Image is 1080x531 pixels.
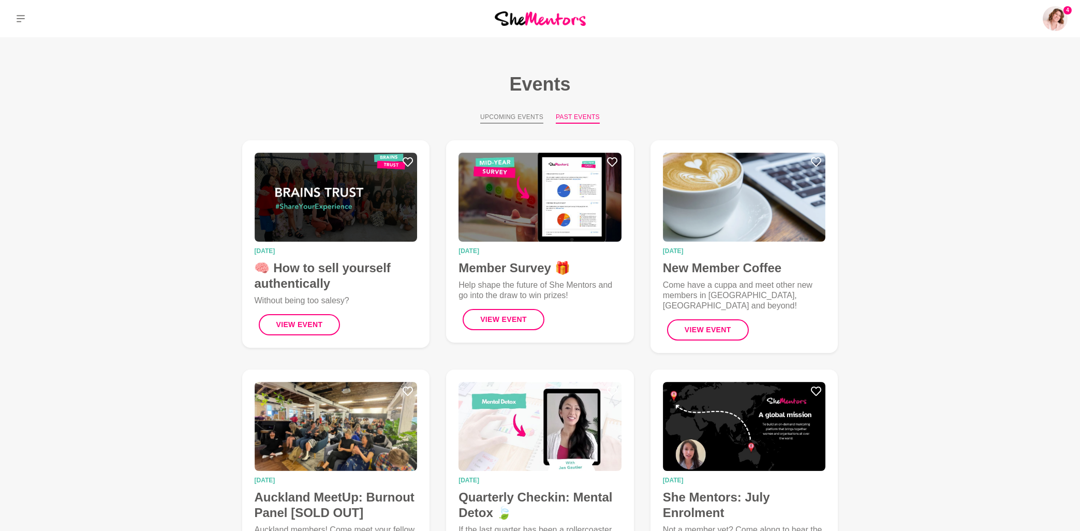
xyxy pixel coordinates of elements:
[255,296,418,306] p: Without being too salesy?
[663,248,826,254] time: [DATE]
[242,140,430,348] a: 🧠 How to sell yourself authentically[DATE]🧠 How to sell yourself authenticallyWithout being too s...
[458,490,622,521] h4: Quarterly Checkin: Mental Detox 🍃
[650,140,838,353] a: New Member Coffee[DATE]New Member CoffeeCome have a cuppa and meet other new members in [GEOGRAPH...
[556,112,600,124] button: Past Events
[446,140,634,343] a: Member Survey 🎁[DATE]Member Survey 🎁Help shape the future of She Mentors and go into the draw to ...
[255,153,418,242] img: 🧠 How to sell yourself authentically
[259,314,341,335] button: View Event
[663,490,826,521] h4: She Mentors: July Enrolment
[255,248,418,254] time: [DATE]
[458,153,622,242] img: Member Survey 🎁
[663,260,826,276] h4: New Member Coffee
[1043,6,1068,31] img: Amanda Greenman
[255,260,418,291] h4: 🧠 How to sell yourself authentically
[663,477,826,483] time: [DATE]
[663,280,826,311] p: Come have a cuppa and meet other new members in [GEOGRAPHIC_DATA], [GEOGRAPHIC_DATA] and beyond!
[255,382,418,471] img: Auckland MeetUp: Burnout Panel [SOLD OUT]
[458,260,622,276] h4: Member Survey 🎁
[667,319,749,341] button: View Event
[463,309,544,330] button: View Event
[458,280,622,301] p: Help shape the future of She Mentors and go into the draw to win prizes!
[495,11,586,25] img: She Mentors Logo
[1043,6,1068,31] a: Amanda Greenman4
[255,477,418,483] time: [DATE]
[1063,6,1072,14] span: 4
[458,477,622,483] time: [DATE]
[663,382,826,471] img: She Mentors: July Enrolment
[663,153,826,242] img: New Member Coffee
[458,248,622,254] time: [DATE]
[226,72,855,96] h1: Events
[458,382,622,471] img: Quarterly Checkin: Mental Detox 🍃
[480,112,543,124] button: Upcoming Events
[255,490,418,521] h4: Auckland MeetUp: Burnout Panel [SOLD OUT]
